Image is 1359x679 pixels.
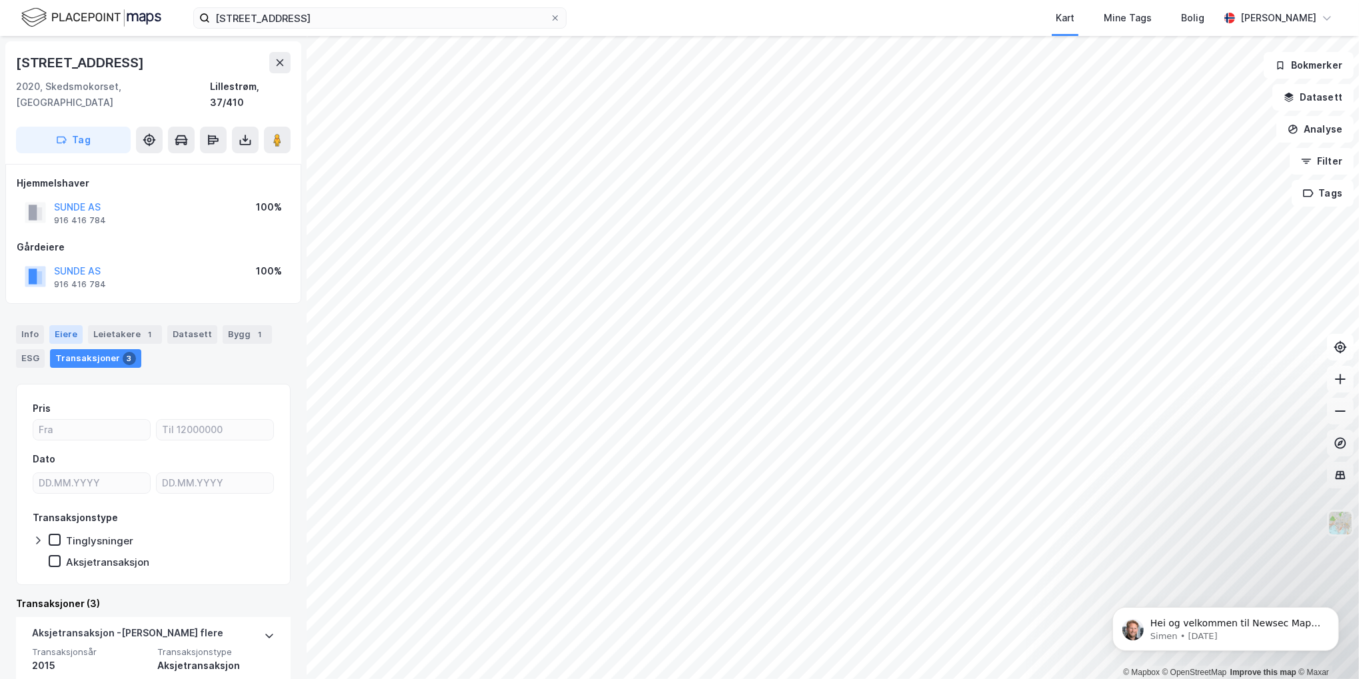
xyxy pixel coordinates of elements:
[32,625,223,646] div: Aksjetransaksjon - [PERSON_NAME] flere
[33,451,55,467] div: Dato
[1181,10,1204,26] div: Bolig
[1328,510,1353,536] img: Z
[157,658,275,674] div: Aksjetransaksjon
[21,6,161,29] img: logo.f888ab2527a4732fd821a326f86c7f29.svg
[16,127,131,153] button: Tag
[49,325,83,344] div: Eiere
[167,325,217,344] div: Datasett
[1092,579,1359,672] iframe: Intercom notifications message
[123,352,136,365] div: 3
[210,8,550,28] input: Søk på adresse, matrikkel, gårdeiere, leietakere eller personer
[33,400,51,416] div: Pris
[54,215,106,226] div: 916 416 784
[16,596,291,612] div: Transaksjoner (3)
[32,646,149,658] span: Transaksjonsår
[223,325,272,344] div: Bygg
[256,199,282,215] div: 100%
[143,328,157,341] div: 1
[1162,668,1227,677] a: OpenStreetMap
[33,473,150,493] input: DD.MM.YYYY
[1240,10,1316,26] div: [PERSON_NAME]
[1264,52,1354,79] button: Bokmerker
[33,510,118,526] div: Transaksjonstype
[1272,84,1354,111] button: Datasett
[88,325,162,344] div: Leietakere
[16,52,147,73] div: [STREET_ADDRESS]
[1290,148,1354,175] button: Filter
[1230,668,1296,677] a: Improve this map
[1276,116,1354,143] button: Analyse
[66,556,149,568] div: Aksjetransaksjon
[1123,668,1160,677] a: Mapbox
[157,646,275,658] span: Transaksjonstype
[253,328,267,341] div: 1
[210,79,291,111] div: Lillestrøm, 37/410
[16,325,44,344] div: Info
[157,473,273,493] input: DD.MM.YYYY
[33,420,150,440] input: Fra
[1292,180,1354,207] button: Tags
[16,79,210,111] div: 2020, Skedsmokorset, [GEOGRAPHIC_DATA]
[54,279,106,290] div: 916 416 784
[50,349,141,368] div: Transaksjoner
[256,263,282,279] div: 100%
[17,239,290,255] div: Gårdeiere
[32,658,149,674] div: 2015
[1104,10,1152,26] div: Mine Tags
[17,175,290,191] div: Hjemmelshaver
[66,534,133,547] div: Tinglysninger
[1056,10,1074,26] div: Kart
[16,349,45,368] div: ESG
[157,420,273,440] input: Til 12000000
